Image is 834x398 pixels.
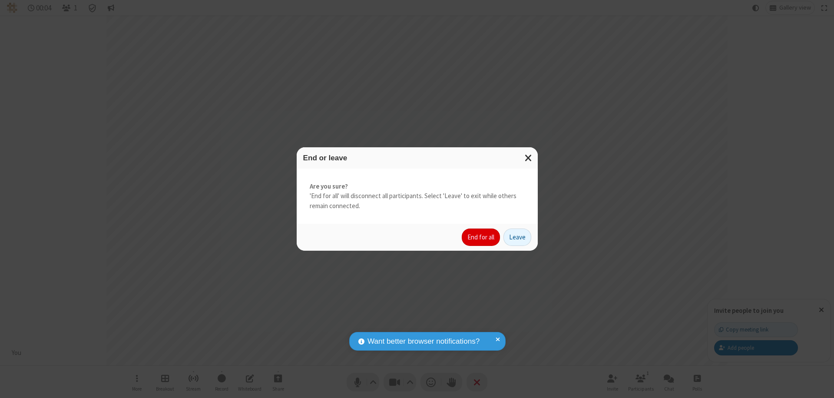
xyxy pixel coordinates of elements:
span: Want better browser notifications? [367,336,480,347]
button: Close modal [520,147,538,169]
div: 'End for all' will disconnect all participants. Select 'Leave' to exit while others remain connec... [297,169,538,224]
button: Leave [503,229,531,246]
strong: Are you sure? [310,182,525,192]
button: End for all [462,229,500,246]
h3: End or leave [303,154,531,162]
